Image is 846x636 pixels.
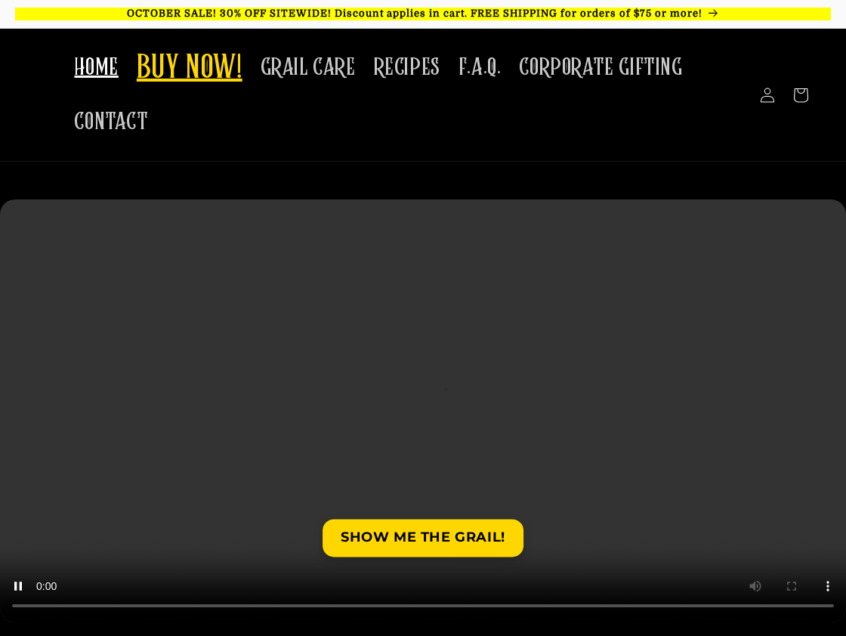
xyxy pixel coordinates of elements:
[365,44,449,91] a: RECIPES
[137,48,242,90] span: BUY NOW!
[65,44,127,91] a: HOME
[261,53,356,82] span: GRAIL CARE
[128,39,252,99] a: BUY NOW!
[510,44,691,91] a: CORPORATE GIFTING
[323,520,523,557] a: SHOW ME THE GRAIL!
[74,53,118,82] span: HOME
[65,98,157,146] a: CONTACT
[74,107,148,137] span: CONTACT
[15,8,831,20] p: OCTOBER SALE! 30% OFF SITEWIDE! Discount applies in cart. FREE SHIPPING for orders of $75 or more!
[449,44,511,91] a: F.A.Q.
[252,44,365,91] a: GRAIL CARE
[519,53,682,82] span: CORPORATE GIFTING
[459,53,502,82] span: F.A.Q.
[374,53,440,82] span: RECIPES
